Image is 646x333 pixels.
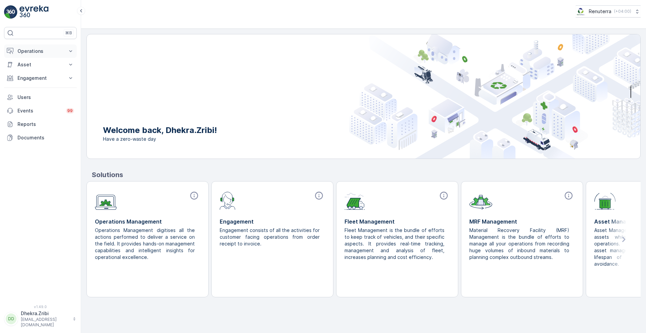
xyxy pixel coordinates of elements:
img: Screenshot_2024-07-26_at_13.33.01.png [576,8,586,15]
p: ( +04:00 ) [614,9,631,14]
a: Reports [4,118,77,131]
img: logo_light-DOdMpM7g.png [20,5,48,19]
p: Material Recovery Facility (MRF) Management is the bundle of efforts to manage all your operation... [469,227,569,261]
a: Users [4,91,77,104]
p: Documents [17,134,74,141]
img: module-icon [469,191,492,210]
div: DD [6,313,16,324]
p: Operations Management digitises all the actions performed to deliver a service on the field. It p... [95,227,195,261]
p: Engagement consists of all the activities for customer facing operations from order receipt to in... [220,227,320,247]
p: Operations Management [95,218,200,226]
button: Asset [4,58,77,71]
p: Fleet Management is the bundle of efforts to keep track of vehicles, and their specific aspects. ... [345,227,444,261]
p: [EMAIL_ADDRESS][DOMAIN_NAME] [21,317,69,328]
img: module-icon [220,191,236,210]
button: DDDhekra.Zribi[EMAIL_ADDRESS][DOMAIN_NAME] [4,310,77,328]
p: Solutions [92,170,641,180]
p: Reports [17,121,74,128]
img: module-icon [95,191,117,210]
p: MRF Management [469,218,575,226]
span: Have a zero-waste day [103,136,217,142]
p: Engagement [17,75,63,81]
p: Users [17,94,74,101]
p: Engagement [220,218,325,226]
p: 99 [67,108,73,113]
p: Renuterra [589,8,611,15]
button: Renuterra(+04:00) [576,5,641,18]
button: Operations [4,44,77,58]
img: module-icon [594,191,616,210]
a: Documents [4,131,77,144]
p: Welcome back, Dhekra.Zribi! [103,125,217,136]
p: Asset [17,61,63,68]
p: Operations [17,48,63,55]
p: Dhekra.Zribi [21,310,69,317]
button: Engagement [4,71,77,85]
span: v 1.49.0 [4,305,77,309]
img: city illustration [349,34,640,159]
p: ⌘B [65,30,72,36]
p: Events [17,107,62,114]
p: Fleet Management [345,218,450,226]
a: Events99 [4,104,77,118]
img: logo [4,5,17,19]
img: module-icon [345,191,365,210]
